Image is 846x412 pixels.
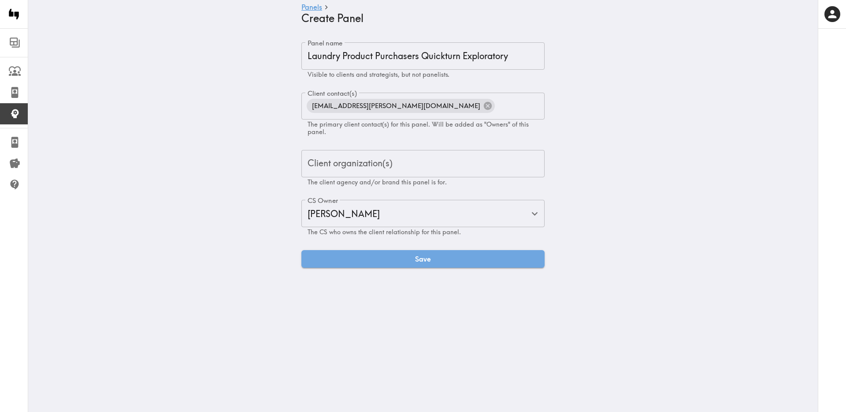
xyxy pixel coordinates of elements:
div: [EMAIL_ADDRESS][PERSON_NAME][DOMAIN_NAME] [307,99,495,113]
label: Client contact(s) [308,89,357,98]
span: The client agency and/or brand this panel is for. [308,178,447,186]
h4: Create Panel [301,12,538,25]
span: [EMAIL_ADDRESS][PERSON_NAME][DOMAIN_NAME] [307,100,486,112]
span: The primary client contact(s) for this panel. Will be added as "Owners" of this panel. [308,120,529,136]
label: CS Owner [308,196,338,206]
button: Open [528,207,542,221]
span: The CS who owns the client relationship for this panel. [308,228,461,236]
img: Instapanel [5,5,23,23]
a: Panels [301,4,322,12]
span: Visible to clients and strategists, but not panelists. [308,71,449,79]
label: Panel name [308,38,343,48]
button: Save [301,250,545,268]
